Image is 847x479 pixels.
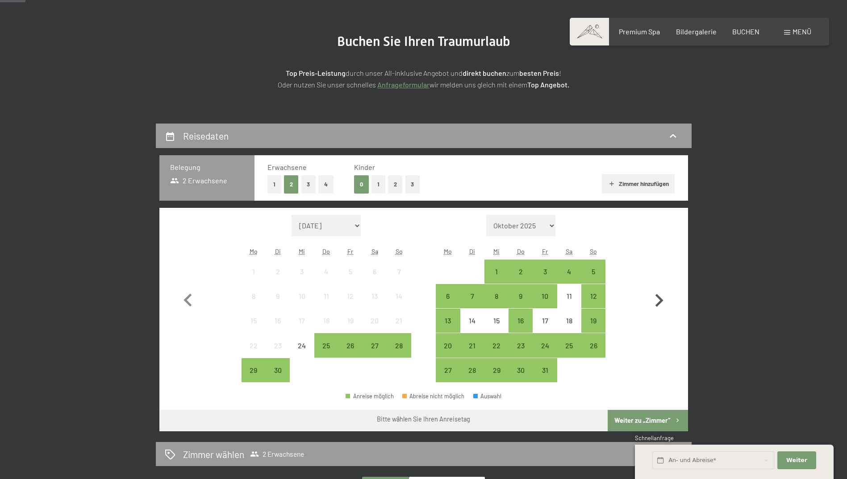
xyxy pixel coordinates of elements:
div: Anreise nicht möglich [363,309,387,333]
div: Sat Oct 18 2025 [557,309,581,333]
div: Mon Sep 15 2025 [242,309,266,333]
div: Fri Oct 17 2025 [533,309,557,333]
abbr: Dienstag [469,248,475,255]
div: Anreise möglich [460,284,484,308]
div: Fri Sep 19 2025 [338,309,363,333]
div: 22 [242,342,265,364]
div: Anreise möglich [581,309,605,333]
div: Sun Oct 19 2025 [581,309,605,333]
div: Thu Oct 30 2025 [509,358,533,382]
div: 4 [558,268,580,290]
abbr: Sonntag [396,248,403,255]
div: 24 [291,342,313,364]
button: 3 [405,175,420,194]
div: 16 [267,317,289,339]
div: Tue Sep 16 2025 [266,309,290,333]
div: Fri Sep 12 2025 [338,284,363,308]
div: Wed Sep 24 2025 [290,333,314,357]
div: Anreise möglich [533,284,557,308]
div: Wed Oct 08 2025 [484,284,509,308]
div: 17 [291,317,313,339]
div: Sat Sep 27 2025 [363,333,387,357]
div: 19 [339,317,362,339]
div: 5 [582,268,605,290]
div: 12 [339,293,362,315]
div: 29 [485,367,508,389]
div: Anreise nicht möglich [314,284,338,308]
div: Fri Sep 05 2025 [338,260,363,284]
abbr: Donnerstag [322,248,330,255]
div: Tue Sep 09 2025 [266,284,290,308]
div: 11 [558,293,580,315]
div: Anreise nicht möglich [460,309,484,333]
div: 14 [461,317,484,339]
div: Wed Sep 17 2025 [290,309,314,333]
button: 4 [318,175,334,194]
div: Anreise möglich [484,260,509,284]
div: 18 [558,317,580,339]
div: 19 [582,317,605,339]
div: Anreise möglich [242,358,266,382]
span: Buchen Sie Ihren Traumurlaub [337,33,510,49]
div: 5 [339,268,362,290]
div: Sat Oct 04 2025 [557,260,581,284]
div: 4 [315,268,338,290]
div: Anreise nicht möglich [266,260,290,284]
div: Fri Oct 24 2025 [533,333,557,357]
span: BUCHEN [732,27,759,36]
span: 2 Erwachsene [170,176,228,186]
abbr: Freitag [347,248,353,255]
button: Weiter zu „Zimmer“ [608,410,688,431]
div: Wed Sep 10 2025 [290,284,314,308]
div: Anreise möglich [509,284,533,308]
abbr: Samstag [566,248,572,255]
div: 26 [339,342,362,364]
strong: Top Preis-Leistung [286,69,346,77]
div: Anreise möglich [436,284,460,308]
div: Fri Oct 03 2025 [533,260,557,284]
div: Sat Oct 11 2025 [557,284,581,308]
div: Anreise nicht möglich [242,309,266,333]
abbr: Mittwoch [493,248,500,255]
div: Anreise möglich [533,333,557,357]
div: 6 [437,293,459,315]
div: Tue Oct 21 2025 [460,333,484,357]
div: 25 [558,342,580,364]
div: 30 [509,367,532,389]
div: Sat Sep 06 2025 [363,260,387,284]
div: 10 [534,293,556,315]
button: 0 [354,175,369,194]
div: 1 [485,268,508,290]
div: Anreise möglich [581,284,605,308]
div: 2 [267,268,289,290]
span: Premium Spa [619,27,660,36]
div: Tue Oct 28 2025 [460,358,484,382]
div: Anreise möglich [509,260,533,284]
div: 24 [534,342,556,364]
h2: Reisedaten [183,130,229,141]
h2: Zimmer wählen [183,448,244,461]
div: Wed Oct 15 2025 [484,309,509,333]
button: Nächster Monat [646,215,672,383]
div: Sun Oct 05 2025 [581,260,605,284]
div: Anreise nicht möglich [290,333,314,357]
span: Erwachsene [267,163,307,171]
div: Anreise nicht möglich [363,260,387,284]
p: durch unser All-inklusive Angebot und zum ! Oder nutzen Sie unser schnelles wir melden uns gleich... [200,67,647,90]
div: Anreise möglich [460,358,484,382]
div: Sat Sep 13 2025 [363,284,387,308]
div: Anreise möglich [338,333,363,357]
div: Anreise nicht möglich [387,284,411,308]
div: Fri Oct 10 2025 [533,284,557,308]
abbr: Freitag [542,248,548,255]
div: Anreise nicht möglich [266,284,290,308]
div: Anreise nicht möglich [242,284,266,308]
div: Thu Oct 23 2025 [509,333,533,357]
div: Anreise möglich [484,358,509,382]
div: Fri Sep 26 2025 [338,333,363,357]
div: Thu Sep 04 2025 [314,260,338,284]
strong: Top Angebot. [527,80,569,89]
abbr: Samstag [371,248,378,255]
div: Sun Sep 28 2025 [387,333,411,357]
div: 22 [485,342,508,364]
